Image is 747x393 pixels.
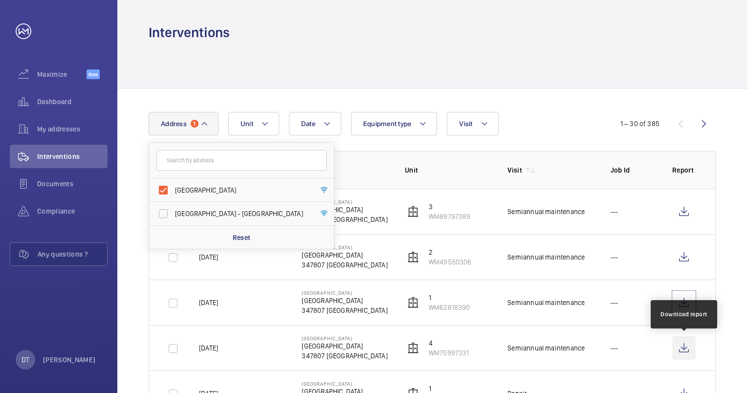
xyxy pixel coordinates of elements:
input: Search by address [156,150,327,171]
p: --- [611,298,618,307]
button: Address1 [149,112,219,135]
p: Job Id [611,165,657,175]
p: WM62618390 [429,303,470,312]
p: Unit [405,165,492,175]
p: [GEOGRAPHIC_DATA] [302,381,387,387]
p: [GEOGRAPHIC_DATA] [302,290,387,296]
button: Unit [228,112,279,135]
span: Interventions [37,152,108,161]
button: Date [289,112,341,135]
h1: Interventions [149,23,230,42]
div: Semiannual maintenance [507,207,585,217]
p: 4 [429,338,469,348]
span: Beta [87,69,100,79]
p: 347807 [GEOGRAPHIC_DATA] [302,260,387,270]
button: Visit [447,112,498,135]
div: Semiannual maintenance [507,252,585,262]
div: Semiannual maintenance [507,343,585,353]
span: Compliance [37,206,108,216]
span: Unit [241,120,253,128]
p: [GEOGRAPHIC_DATA] [302,341,387,351]
p: WM89797389 [429,212,471,221]
p: Address [302,165,389,175]
p: [GEOGRAPHIC_DATA] [302,296,387,306]
span: Dashboard [37,97,108,107]
span: Address [161,120,187,128]
img: elevator.svg [407,206,419,218]
p: [DATE] [199,252,218,262]
p: 1 [429,293,470,303]
span: [GEOGRAPHIC_DATA] - [GEOGRAPHIC_DATA] [175,209,309,218]
span: Documents [37,179,108,189]
span: Maximize [37,69,87,79]
p: [DATE] [199,298,218,307]
p: 3 [429,202,471,212]
p: [GEOGRAPHIC_DATA] [302,199,387,205]
p: Visit [507,165,522,175]
button: Equipment type [351,112,438,135]
img: elevator.svg [407,342,419,354]
p: [GEOGRAPHIC_DATA] [302,335,387,341]
p: [DATE] [199,343,218,353]
p: Report [672,165,696,175]
div: 1 – 30 of 385 [620,119,659,129]
p: [GEOGRAPHIC_DATA] [302,244,387,250]
p: 347807 [GEOGRAPHIC_DATA] [302,351,387,361]
div: Download report [660,310,707,319]
p: [PERSON_NAME] [43,355,96,365]
p: 2 [429,247,472,257]
p: Reset [233,233,251,242]
p: WM75997331 [429,348,469,358]
p: DT [22,355,29,365]
img: elevator.svg [407,251,419,263]
div: Semiannual maintenance [507,298,585,307]
span: [GEOGRAPHIC_DATA] [175,185,309,195]
span: Equipment type [363,120,412,128]
p: --- [611,252,618,262]
p: [GEOGRAPHIC_DATA] [302,205,387,215]
p: 347807 [GEOGRAPHIC_DATA] [302,215,387,224]
span: Visit [459,120,472,128]
p: 347807 [GEOGRAPHIC_DATA] [302,306,387,315]
p: [GEOGRAPHIC_DATA] [302,250,387,260]
p: --- [611,207,618,217]
p: --- [611,343,618,353]
span: Any questions ? [38,249,107,259]
p: WM49550306 [429,257,472,267]
span: 1 [191,120,198,128]
span: My addresses [37,124,108,134]
img: elevator.svg [407,297,419,308]
span: Date [301,120,315,128]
